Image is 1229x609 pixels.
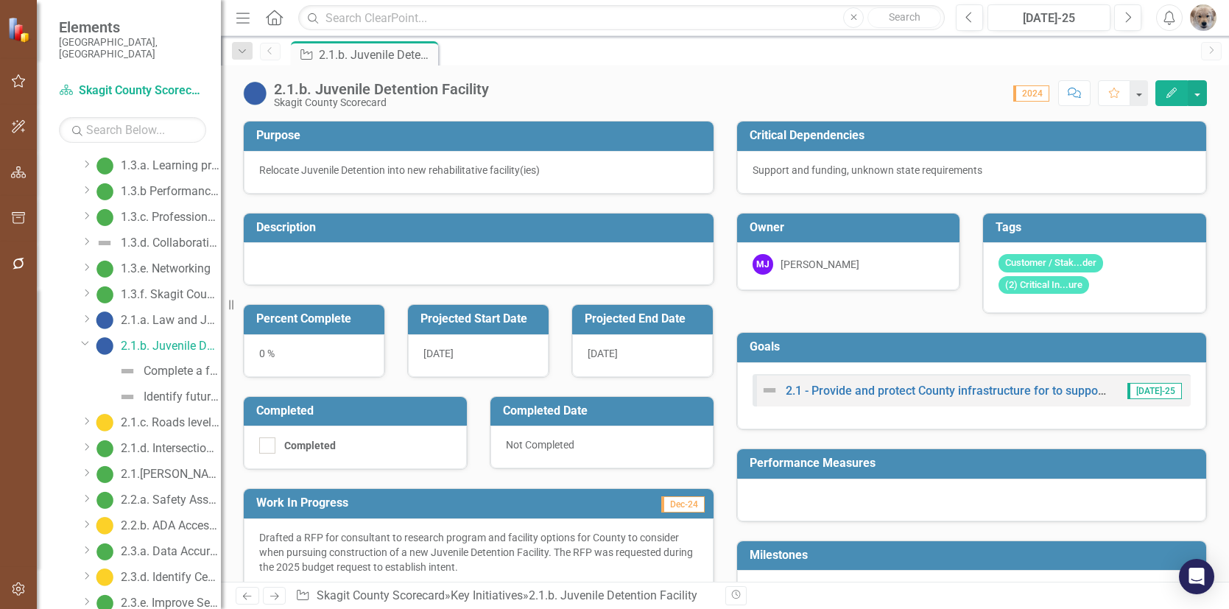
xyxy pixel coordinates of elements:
[96,517,113,535] img: Caution
[588,348,618,359] span: [DATE]
[319,46,434,64] div: 2.1.b. Juvenile Detention Facility
[59,117,206,143] input: Search Below...
[92,231,221,255] a: 1.3.d. Collaboration project
[987,4,1110,31] button: [DATE]-25
[993,10,1105,27] div: [DATE]-25
[750,129,1200,142] h3: Critical Dependencies
[750,457,1200,470] h3: Performance Measures
[256,496,558,510] h3: Work In Progress
[451,588,523,602] a: Key Initiatives
[92,257,211,281] a: 1.3.e. Networking
[121,493,221,507] div: 2.2.a. Safety Assessments of County Campuses and Facilities
[999,254,1103,272] span: Customer / Stak...der
[259,163,698,177] p: Relocate Juvenile Detention into new rehabilitative facility(ies)
[1190,4,1216,31] img: Ken Hansen
[256,404,459,418] h3: Completed
[96,491,113,509] img: On Target
[243,82,267,105] img: No Information
[1013,85,1049,102] span: 2024
[7,17,33,43] img: ClearPoint Strategy
[92,180,221,203] a: 1.3.b Performance Evaluation and Training
[96,311,113,329] img: No Information
[96,543,113,560] img: On Target
[121,468,221,481] div: 2.1.[PERSON_NAME] level of service
[298,5,945,31] input: Search ClearPoint...
[119,388,136,406] img: Not Defined
[750,340,1200,353] h3: Goals
[1127,383,1182,399] span: [DATE]-25
[96,183,113,200] img: On Target
[121,519,221,532] div: 2.2.b. ADA Accessibility
[121,262,211,275] div: 1.3.e. Networking
[423,348,454,359] span: [DATE]
[761,381,778,399] img: Not Defined
[92,154,221,177] a: 1.3.a. Learning program
[121,159,221,172] div: 1.3.a. Learning program
[750,221,953,234] h3: Owner
[661,496,705,513] span: Dec-24
[244,334,384,377] div: 0 %
[96,157,113,175] img: On Target
[121,288,221,301] div: 1.3.f. Skagit County WEESK Training
[92,205,221,229] a: 1.3.c. Professional development program
[121,211,221,224] div: 1.3.c. Professional development program
[96,440,113,457] img: On Target
[59,18,206,36] span: Elements
[92,309,221,332] a: 2.1.a. Law and Justice Campus
[119,362,136,380] img: Not Defined
[92,411,221,434] a: 2.1.c. Roads level of service
[529,588,697,602] div: 2.1.b. Juvenile Detention Facility
[420,312,541,325] h3: Projected Start Date
[92,540,221,563] a: 2.3.a. Data Accuracy Improvement Project
[256,221,706,234] h3: Description
[867,7,941,28] button: Search
[753,254,773,275] div: MJ
[59,82,206,99] a: Skagit County Scorecard
[92,334,221,358] a: 2.1.b. Juvenile Detention Facility
[121,314,221,327] div: 2.1.a. Law and Justice Campus
[585,312,705,325] h3: Projected End Date
[96,414,113,432] img: Caution
[750,549,1200,562] h3: Milestones
[96,208,113,226] img: On Target
[92,488,221,512] a: 2.2.a. Safety Assessments of County Campuses and Facilities
[1179,559,1214,594] div: Open Intercom Messenger
[781,257,859,272] div: [PERSON_NAME]
[115,385,221,409] a: Identify future juvenile detention/ rehabilitation model and partners
[490,426,714,468] div: Not Completed
[259,530,698,574] p: Drafted a RFP for consultant to research program and facility options for County to consider when...
[121,236,221,250] div: 1.3.d. Collaboration project
[503,404,706,418] h3: Completed Date
[96,260,113,278] img: On Target
[999,276,1089,295] span: (2) Critical In...ure
[144,365,221,378] div: Complete a feasibility study.
[121,571,221,584] div: 2.3.d. Identify Centralized Digital Portfolio (shared technology)
[121,545,221,558] div: 2.3.a. Data Accuracy Improvement Project
[92,283,221,306] a: 1.3.f. Skagit County WEESK Training
[92,566,221,589] a: 2.3.d. Identify Centralized Digital Portfolio (shared technology)
[121,339,221,353] div: 2.1.b. Juvenile Detention Facility
[92,514,221,538] a: 2.2.b. ADA Accessibility
[889,11,920,23] span: Search
[59,36,206,60] small: [GEOGRAPHIC_DATA], [GEOGRAPHIC_DATA]
[121,442,221,455] div: 2.1.d. Intersections level of service
[96,465,113,483] img: On Target
[92,437,221,460] a: 2.1.d. Intersections level of service
[295,588,714,605] div: » »
[115,359,221,383] a: Complete a feasibility study.
[96,337,113,355] img: No Information
[121,416,221,429] div: 2.1.c. Roads level of service
[274,97,489,108] div: Skagit County Scorecard
[96,234,113,252] img: Not Defined
[256,312,377,325] h3: Percent Complete
[274,81,489,97] div: 2.1.b. Juvenile Detention Facility
[96,568,113,586] img: Caution
[996,221,1199,234] h3: Tags
[256,129,706,142] h3: Purpose
[317,588,445,602] a: Skagit County Scorecard
[121,185,221,198] div: 1.3.b Performance Evaluation and Training
[96,286,113,303] img: On Target
[92,462,221,486] a: 2.1.[PERSON_NAME] level of service
[753,163,1191,177] p: Support and funding, unknown state requirements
